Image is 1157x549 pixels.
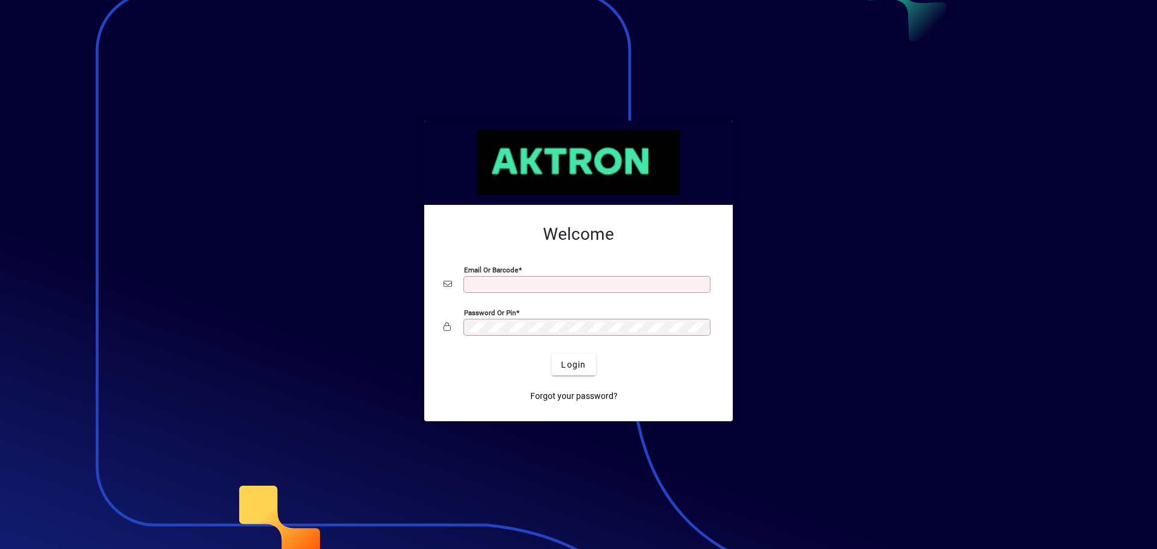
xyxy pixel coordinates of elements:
span: Forgot your password? [530,390,618,403]
button: Login [551,354,595,375]
mat-label: Email or Barcode [464,266,518,274]
span: Login [561,359,586,371]
mat-label: Password or Pin [464,309,516,317]
h2: Welcome [444,224,713,245]
a: Forgot your password? [525,385,622,407]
